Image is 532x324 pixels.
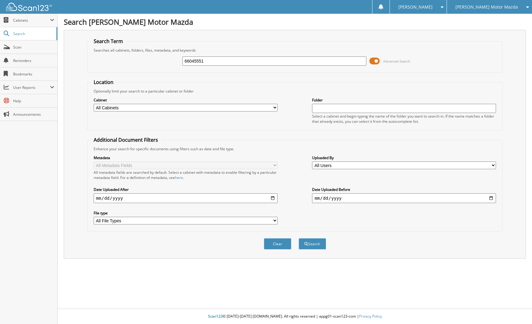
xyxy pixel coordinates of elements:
span: User Reports [13,85,50,90]
span: [PERSON_NAME] Motor Mazda [455,5,518,9]
span: Cabinets [13,18,50,23]
span: Scan [13,45,54,50]
span: Announcements [13,112,54,117]
a: Privacy Policy [359,314,382,319]
div: Select a cabinet and begin typing the name of the folder you want to search in. If the name match... [312,114,496,124]
input: end [312,193,496,203]
span: Advanced Search [383,59,410,64]
div: © [DATE]-[DATE] [DOMAIN_NAME]. All rights reserved | appg01-scan123-com | [58,309,532,324]
label: Cabinet [94,97,278,103]
span: Search [13,31,53,36]
h1: Search [PERSON_NAME] Motor Mazda [64,17,526,27]
div: Searches all cabinets, folders, files, metadata, and keywords [91,48,499,53]
button: Search [299,238,326,249]
iframe: Chat Widget [501,295,532,324]
label: Date Uploaded Before [312,187,496,192]
div: Enhance your search for specific documents using filters such as date and file type. [91,146,499,151]
span: Help [13,98,54,104]
label: Metadata [94,155,278,160]
legend: Location [91,79,117,86]
img: scan123-logo-white.svg [6,3,52,11]
legend: Search Term [91,38,126,45]
label: Uploaded By [312,155,496,160]
button: Clear [264,238,291,249]
a: here [175,175,183,180]
span: Scan123 [208,314,223,319]
div: All metadata fields are searched by default. Select a cabinet with metadata to enable filtering b... [94,170,278,180]
legend: Additional Document Filters [91,137,161,143]
span: Reminders [13,58,54,63]
span: Bookmarks [13,71,54,77]
label: File type [94,210,278,216]
input: start [94,193,278,203]
div: Optionally limit your search to a particular cabinet or folder [91,89,499,94]
span: [PERSON_NAME] [398,5,433,9]
label: Folder [312,97,496,103]
label: Date Uploaded After [94,187,278,192]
